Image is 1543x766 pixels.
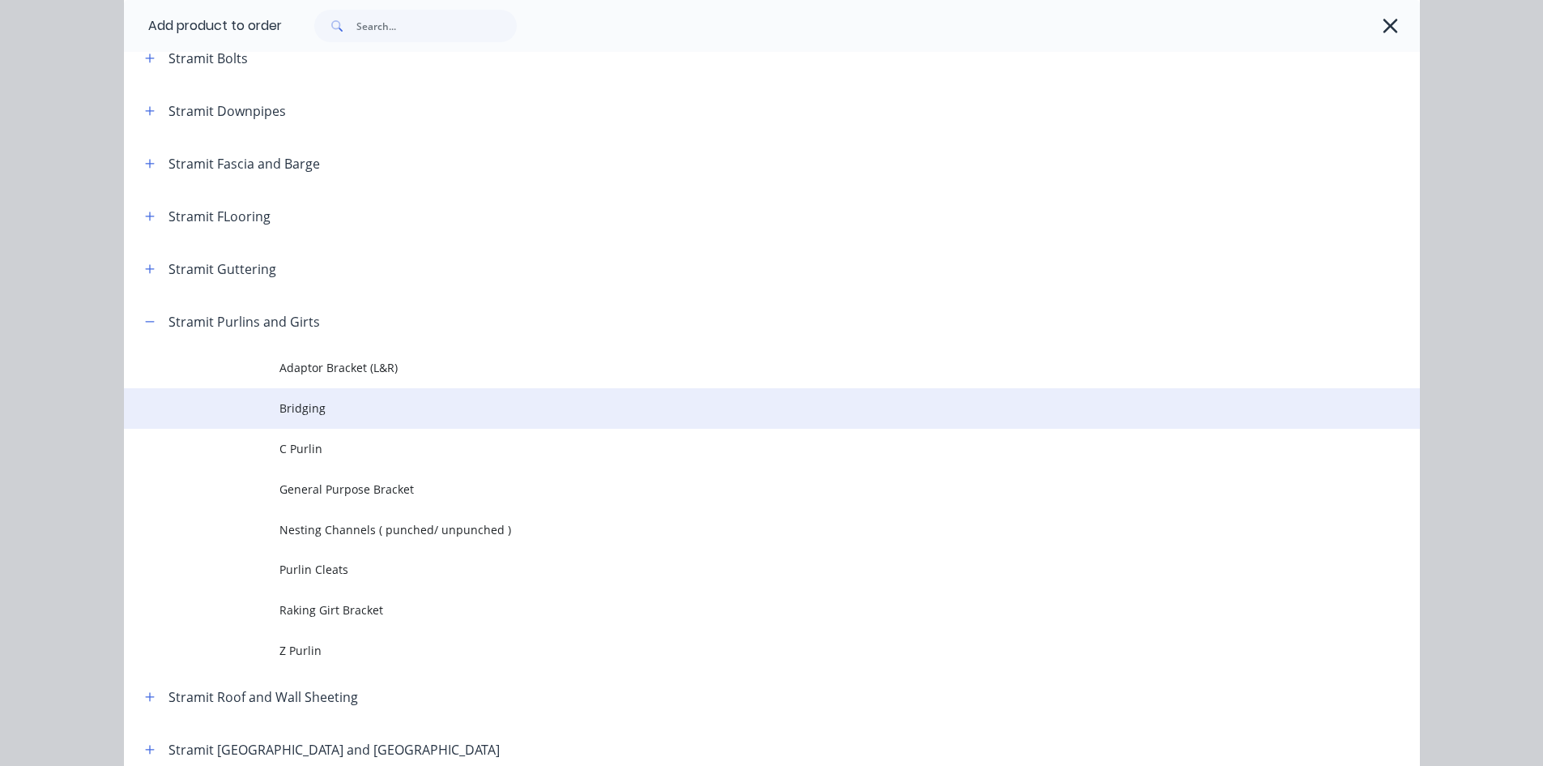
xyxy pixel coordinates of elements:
[168,154,320,173] div: Stramit Fascia and Barge
[279,521,1191,538] span: Nesting Channels ( punched/ unpunched )
[279,601,1191,618] span: Raking Girt Bracket
[279,440,1191,457] span: C Purlin
[168,312,320,332] div: Stramit Purlins and Girts
[279,481,1191,498] span: General Purpose Bracket
[168,207,271,226] div: Stramit FLooring
[279,400,1191,417] span: Bridging
[279,359,1191,376] span: Adaptor Bracket (L&R)
[168,259,276,279] div: Stramit Guttering
[356,10,517,42] input: Search...
[279,561,1191,578] span: Purlin Cleats
[168,101,286,121] div: Stramit Downpipes
[168,687,358,707] div: Stramit Roof and Wall Sheeting
[279,642,1191,659] span: Z Purlin
[168,49,248,68] div: Stramit Bolts
[168,740,500,760] div: Stramit [GEOGRAPHIC_DATA] and [GEOGRAPHIC_DATA]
